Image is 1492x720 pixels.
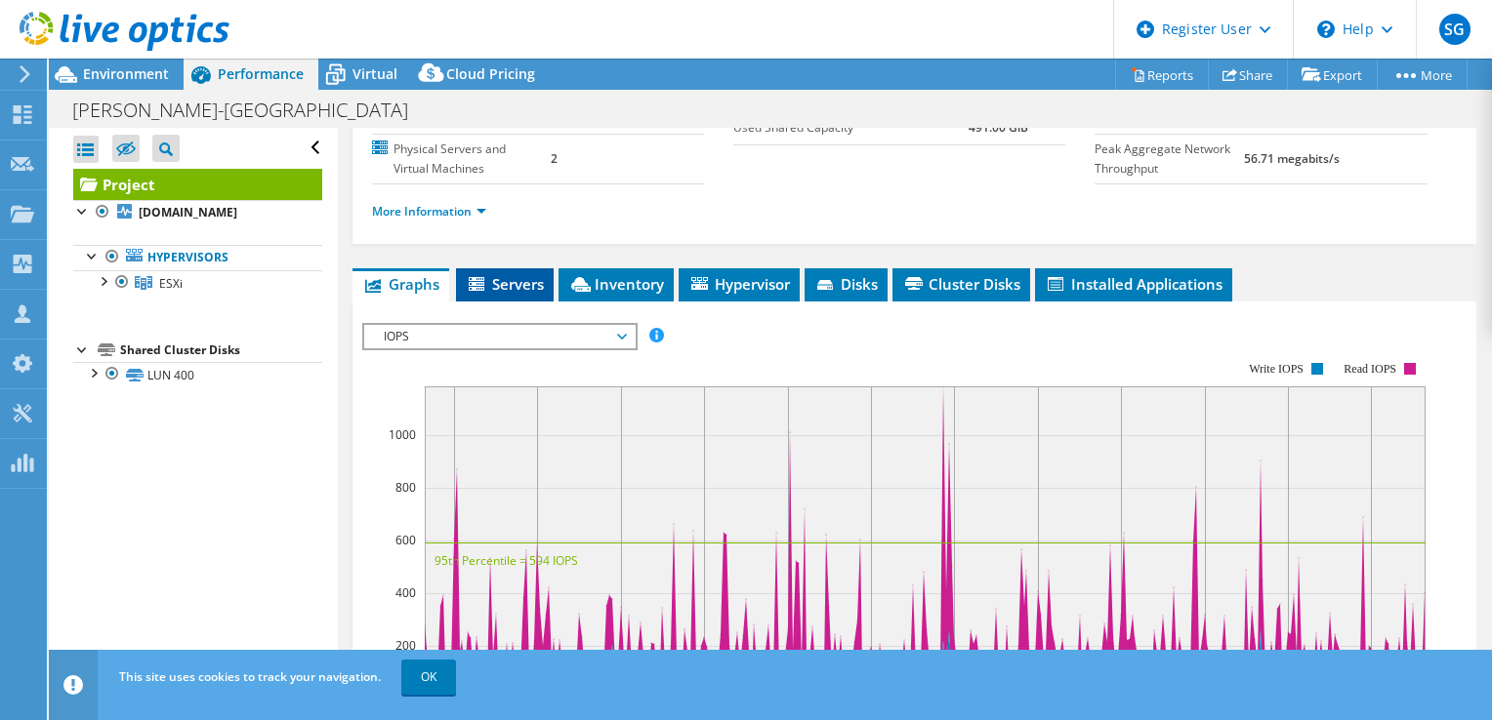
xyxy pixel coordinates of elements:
[814,274,878,294] span: Disks
[902,274,1020,294] span: Cluster Disks
[1249,362,1304,376] text: Write IOPS
[395,637,416,654] text: 200
[73,245,322,270] a: Hypervisors
[568,274,664,294] span: Inventory
[352,64,397,83] span: Virtual
[1317,20,1335,38] svg: \n
[372,140,552,179] label: Physical Servers and Virtual Machines
[1208,60,1288,90] a: Share
[120,339,322,362] div: Shared Cluster Disks
[73,362,322,387] a: LUN 400
[362,274,439,294] span: Graphs
[374,325,625,348] span: IOPS
[688,274,790,294] span: Hypervisor
[372,203,486,220] a: More Information
[1439,14,1471,45] span: SG
[218,64,304,83] span: Performance
[1287,60,1378,90] a: Export
[733,118,969,138] label: Used Shared Capacity
[73,169,322,200] a: Project
[466,274,544,294] span: Servers
[969,119,1028,136] b: 491.00 GiB
[1377,60,1468,90] a: More
[395,584,416,601] text: 400
[401,660,456,695] a: OK
[73,200,322,225] a: [DOMAIN_NAME]
[159,275,183,292] span: ESXi
[446,64,535,83] span: Cloud Pricing
[1344,362,1396,376] text: Read IOPS
[435,552,578,569] text: 95th Percentile = 594 IOPS
[1045,274,1223,294] span: Installed Applications
[395,532,416,548] text: 600
[119,668,381,685] span: This site uses cookies to track your navigation.
[83,64,169,83] span: Environment
[395,479,416,496] text: 800
[1095,140,1244,179] label: Peak Aggregate Network Throughput
[551,150,558,167] b: 2
[63,100,438,121] h1: [PERSON_NAME]-[GEOGRAPHIC_DATA]
[389,426,416,443] text: 1000
[139,204,237,220] b: [DOMAIN_NAME]
[1115,60,1209,90] a: Reports
[73,270,322,296] a: ESXi
[1244,150,1340,167] b: 56.71 megabits/s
